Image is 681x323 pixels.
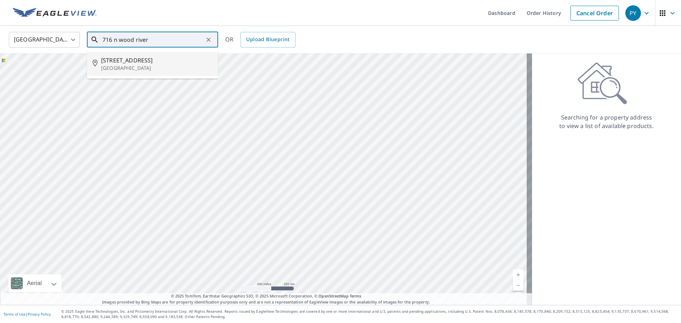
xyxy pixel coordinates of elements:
[625,5,641,21] div: PY
[28,312,51,317] a: Privacy Policy
[171,293,361,299] span: © 2025 TomTom, Earthstar Geographics SIO, © 2025 Microsoft Corporation, ©
[9,274,61,292] div: Aerial
[4,312,26,317] a: Terms of Use
[559,113,654,130] p: Searching for a property address to view a list of available products.
[350,293,361,299] a: Terms
[240,32,295,48] a: Upload Blueprint
[4,312,51,316] p: |
[25,274,44,292] div: Aerial
[319,293,348,299] a: OpenStreetMap
[204,35,214,45] button: Clear
[570,6,619,21] a: Cancel Order
[246,35,289,44] span: Upload Blueprint
[61,309,677,319] p: © 2025 Eagle View Technologies, Inc. and Pictometry International Corp. All Rights Reserved. Repo...
[101,65,212,72] p: [GEOGRAPHIC_DATA]
[513,269,524,280] a: Current Level 5, Zoom In
[103,30,204,50] input: Search by address or latitude-longitude
[9,30,80,50] div: [GEOGRAPHIC_DATA]
[13,8,96,18] img: EV Logo
[225,32,295,48] div: OR
[513,280,524,291] a: Current Level 5, Zoom Out
[101,56,212,65] span: [STREET_ADDRESS]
